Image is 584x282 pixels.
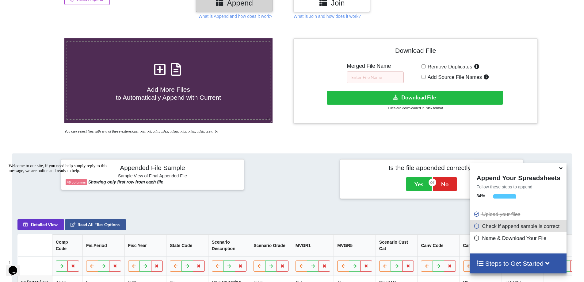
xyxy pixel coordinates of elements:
[66,173,239,180] h6: Sample View of Final Appended File
[426,64,472,70] span: Remove Duplicates
[347,63,404,69] h5: Merged File Name
[198,13,272,19] p: What is Append and how does it work?
[2,2,101,12] span: Welcome to our site, if you need help simply reply to this message, we are online and ready to help.
[208,235,250,256] th: Scenario Description
[124,235,166,256] th: Fisc Year
[473,222,565,230] p: Check if append sample is correct
[433,177,457,191] button: No
[476,260,560,267] h4: Steps to Get Started
[473,211,565,218] p: Upload your files
[473,234,565,242] p: Name & Download Your File
[88,180,163,184] b: Showing only first row from each file
[470,184,566,190] p: Follow these steps to append
[293,13,361,19] p: What is Join and how does it work?
[6,257,26,276] iframe: chat widget
[470,172,566,182] h4: Append Your Spreadsheets
[298,43,533,60] h4: Download File
[327,91,503,105] button: Download File
[66,164,239,172] h4: Appended File Sample
[250,235,292,256] th: Scenario Grade
[426,74,482,80] span: Add Source File Names
[292,235,334,256] th: MVGR1
[406,177,432,191] button: Yes
[388,106,443,110] small: Files are downloaded in .xlsx format
[459,235,502,256] th: Canv Name
[6,161,116,254] iframe: chat widget
[2,2,113,12] div: Welcome to our site, if you need help simply reply to this message, we are online and ready to help.
[476,193,485,198] b: 34 %
[376,235,418,256] th: Scenario Cust Cat
[345,164,518,172] h4: Is the file appended correctly?
[418,235,460,256] th: Canv Code
[64,129,218,133] i: You can select files with any of these extensions: .xls, .xlt, .xlm, .xlsx, .xlsm, .xltx, .xltm, ...
[166,235,208,256] th: State Code
[334,235,376,256] th: MVGR5
[116,86,221,101] span: Add More Files to Automatically Append with Current
[347,71,404,83] input: Enter File Name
